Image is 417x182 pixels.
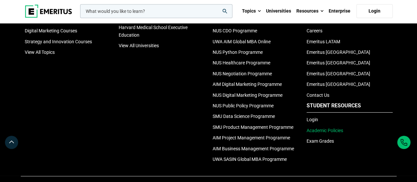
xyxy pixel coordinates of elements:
a: AIM Project Management Programme [213,135,290,140]
a: AIM Business Management Programme [213,146,294,151]
a: SMU Data Science Programme [213,114,275,119]
a: UWA AIM Global MBA Online [213,39,271,44]
a: AIM Digital Marketing Programme [213,82,282,87]
a: NUS Python Programme [213,50,263,55]
a: Emeritus [GEOGRAPHIC_DATA] [307,60,370,65]
a: Digital Marketing Courses [25,28,77,33]
a: Strategy and Innovation Courses [25,39,92,44]
a: NUS Negotiation Programme [213,71,272,76]
a: View All Universities [119,43,159,48]
a: Login [307,117,318,122]
a: NUS Healthcare Programme [213,60,270,65]
a: SMU Product Management Programme [213,125,293,130]
a: Login [356,4,393,18]
a: NUS Digital Marketing Programme [213,92,283,98]
a: Contact Us [307,92,329,98]
a: Academic Policies [307,128,343,133]
a: UWA SASIN Global MBA Programme [213,157,287,162]
a: View All Topics [25,50,55,55]
a: NUS CDO Programme [213,28,257,33]
input: woocommerce-product-search-field-0 [80,4,232,18]
a: Harvard Medical School Executive Education [119,25,188,37]
a: Emeritus [GEOGRAPHIC_DATA] [307,50,370,55]
a: Emeritus [GEOGRAPHIC_DATA] [307,82,370,87]
a: Exam Grades [307,138,334,144]
a: Careers [307,28,322,33]
a: NUS Public Policy Programme [213,103,274,108]
a: Emeritus LATAM [307,39,340,44]
a: Emeritus [GEOGRAPHIC_DATA] [307,71,370,76]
